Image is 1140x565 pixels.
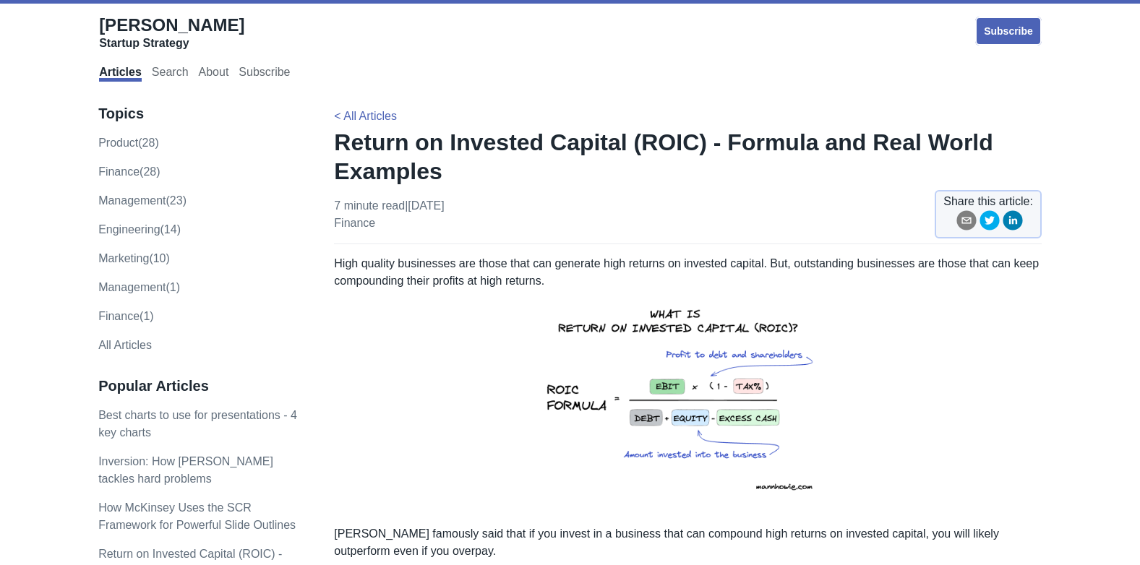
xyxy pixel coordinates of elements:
a: Subscribe [975,17,1042,46]
a: management(23) [98,194,187,207]
a: < All Articles [334,110,397,122]
a: engineering(14) [98,223,181,236]
a: Finance(1) [98,310,153,322]
span: Share this article: [943,193,1033,210]
a: finance(28) [98,165,160,178]
p: [PERSON_NAME] famously said that if you invest in a business that can compound high returns on in... [334,525,1042,560]
button: linkedin [1003,210,1023,236]
div: Startup Strategy [99,36,244,51]
a: Subscribe [239,66,290,82]
a: product(28) [98,137,159,149]
img: return-on-invested-capital [528,290,847,514]
span: [PERSON_NAME] [99,15,244,35]
h3: Topics [98,105,304,123]
a: All Articles [98,339,152,351]
a: How McKinsey Uses the SCR Framework for Powerful Slide Outlines [98,501,296,531]
a: Inversion: How [PERSON_NAME] tackles hard problems [98,455,273,485]
a: Best charts to use for presentations - 4 key charts [98,409,297,439]
button: twitter [980,210,1000,236]
h3: Popular Articles [98,377,304,395]
a: [PERSON_NAME]Startup Strategy [99,14,244,51]
button: email [956,210,977,236]
a: Search [152,66,189,82]
a: Articles [99,66,142,82]
a: Management(1) [98,281,180,293]
a: About [199,66,229,82]
p: 7 minute read | [DATE] [334,197,444,232]
h1: Return on Invested Capital (ROIC) - Formula and Real World Examples [334,128,1042,186]
p: High quality businesses are those that can generate high returns on invested capital. But, outsta... [334,255,1042,514]
a: finance [334,217,375,229]
a: marketing(10) [98,252,170,264]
